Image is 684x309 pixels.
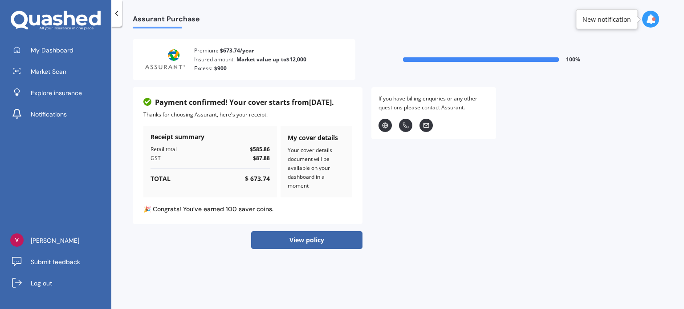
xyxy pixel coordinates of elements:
[10,233,24,247] img: ACg8ocJief6sIZoS2rOBhBZrQitjXrCk89oF2fd8WAt41oL0gFA8Ow=s96-c
[7,253,111,271] a: Submit feedback
[151,154,161,163] div: GST
[236,55,306,64] b: Market value up to $ 12,000
[7,105,111,123] a: Notifications
[7,41,111,59] a: My Dashboard
[7,63,111,80] a: Market Scan
[133,15,200,27] span: Assurant Purchase
[220,46,254,55] b: $673.74/ year
[151,132,270,141] div: Receipt summary
[214,64,227,73] b: $900
[151,174,171,183] div: TOTAL
[7,84,111,102] a: Explore insurance
[31,88,82,97] span: Explore insurance
[288,146,345,190] div: Your cover details document will be available on your dashboard in a moment
[245,174,270,183] div: $ 673.74
[151,145,177,154] div: Retail total
[253,154,270,163] div: $87.88
[194,55,235,64] span: Insured amount:
[143,48,187,71] img: Protecta
[251,231,362,249] button: View policy
[155,98,334,107] span: Payment confirmed! Your cover starts from [DATE] .
[31,110,67,119] span: Notifications
[7,274,111,292] a: Log out
[288,133,345,142] div: My cover details
[582,15,631,24] div: New notification
[143,205,352,213] div: 🎉 Congrats! You’ve earned 100 saver coins.
[7,232,111,249] a: [PERSON_NAME]
[194,64,212,73] span: Excess:
[566,55,580,64] span: 100 %
[31,257,80,266] span: Submit feedback
[379,94,489,112] div: If you have billing enquiries or any other questions please contact Assurant .
[31,236,79,245] span: [PERSON_NAME]
[250,145,270,154] div: $585.86
[31,46,73,55] span: My Dashboard
[194,46,218,55] span: Premium:
[31,279,52,288] span: Log out
[31,67,66,76] span: Market Scan
[143,111,268,118] span: Thanks for choosing Assurant, here's your receipt.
